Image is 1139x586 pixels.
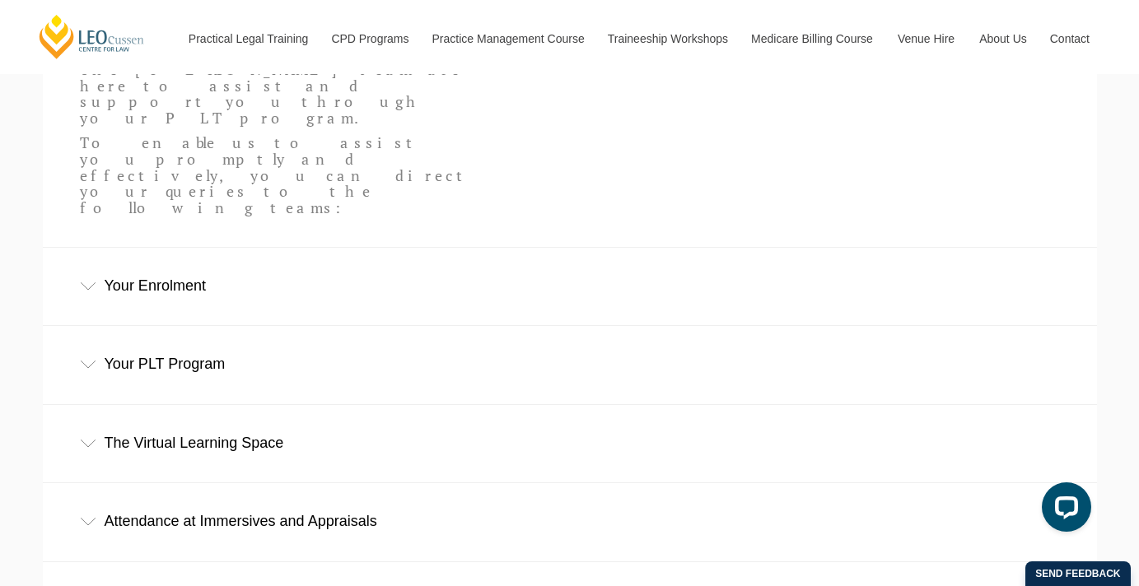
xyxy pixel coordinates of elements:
[176,3,320,74] a: Practical Legal Training
[1029,476,1098,545] iframe: LiveChat chat widget
[43,483,1097,560] div: Attendance at Immersives and Appraisals
[739,3,885,74] a: Medicare Billing Course
[43,405,1097,481] div: The Virtual Learning Space
[595,3,739,74] a: Traineeship Workshops
[967,3,1038,74] a: About Us
[80,62,474,127] p: The [PERSON_NAME] team are here to assist and support you through your PLT program.
[319,3,419,74] a: CPD Programs
[37,13,147,60] a: [PERSON_NAME] Centre for Law
[420,3,595,74] a: Practice Management Course
[43,326,1097,402] div: Your PLT Program
[1038,3,1102,74] a: Contact
[43,248,1097,324] div: Your Enrolment
[885,3,967,74] a: Venue Hire
[80,135,474,216] p: To enable us to assist you promptly and effectively, you can direct your queries to the following...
